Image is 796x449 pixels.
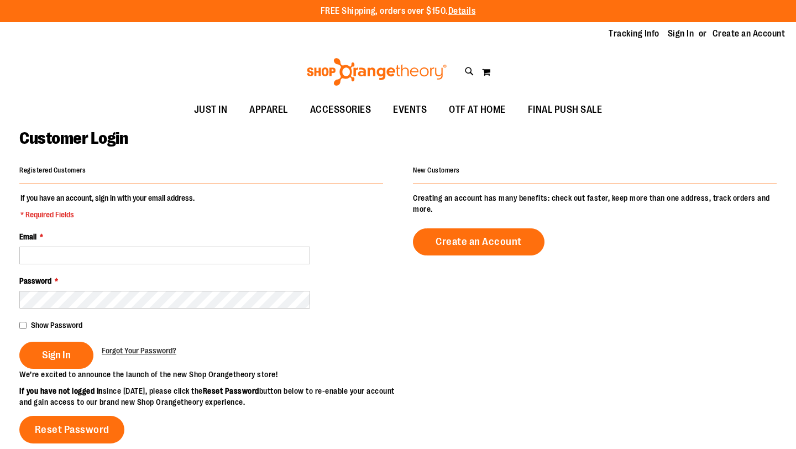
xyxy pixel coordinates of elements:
[448,6,476,16] a: Details
[19,232,36,241] span: Email
[19,387,103,395] strong: If you have not logged in
[305,58,448,86] img: Shop Orangetheory
[321,5,476,18] p: FREE Shipping, orders over $150.
[19,385,398,408] p: since [DATE], please click the button below to re-enable your account and gain access to our bran...
[102,345,176,356] a: Forgot Your Password?
[438,97,517,123] a: OTF AT HOME
[249,97,288,122] span: APPAREL
[310,97,371,122] span: ACCESSORIES
[449,97,506,122] span: OTF AT HOME
[413,228,544,255] a: Create an Account
[19,276,51,285] span: Password
[19,369,398,380] p: We’re excited to announce the launch of the new Shop Orangetheory store!
[19,166,86,174] strong: Registered Customers
[35,424,109,436] span: Reset Password
[393,97,427,122] span: EVENTS
[31,321,82,330] span: Show Password
[528,97,603,122] span: FINAL PUSH SALE
[609,28,659,40] a: Tracking Info
[668,28,694,40] a: Sign In
[19,416,124,443] a: Reset Password
[713,28,785,40] a: Create an Account
[194,97,228,122] span: JUST IN
[20,209,195,220] span: * Required Fields
[299,97,383,123] a: ACCESSORIES
[19,192,196,220] legend: If you have an account, sign in with your email address.
[382,97,438,123] a: EVENTS
[413,192,777,215] p: Creating an account has many benefits: check out faster, keep more than one address, track orders...
[183,97,239,123] a: JUST IN
[517,97,614,123] a: FINAL PUSH SALE
[19,342,93,369] button: Sign In
[42,349,71,361] span: Sign In
[436,236,522,248] span: Create an Account
[102,346,176,355] span: Forgot Your Password?
[203,387,259,395] strong: Reset Password
[238,97,299,123] a: APPAREL
[19,129,128,148] span: Customer Login
[413,166,460,174] strong: New Customers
